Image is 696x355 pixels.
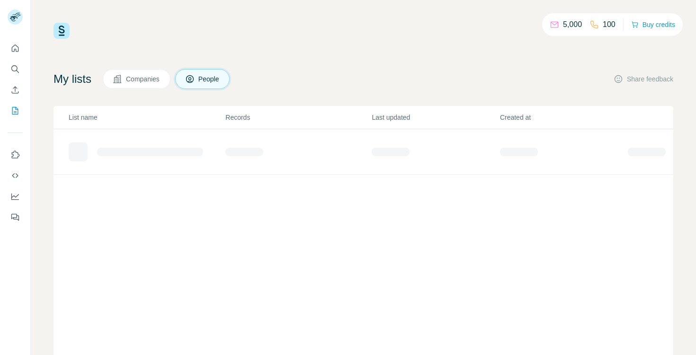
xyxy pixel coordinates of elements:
button: Enrich CSV [8,81,23,98]
p: 100 [603,19,616,30]
h4: My lists [54,71,91,87]
button: Use Surfe on LinkedIn [8,146,23,163]
button: Dashboard [8,188,23,205]
button: Quick start [8,40,23,57]
span: Companies [126,74,161,84]
p: Last updated [372,113,499,122]
p: Created at [500,113,627,122]
button: Feedback [8,209,23,226]
p: List name [69,113,224,122]
button: Use Surfe API [8,167,23,184]
span: People [198,74,220,84]
p: Records [225,113,371,122]
button: Search [8,61,23,78]
button: My lists [8,102,23,119]
button: Buy credits [631,18,675,31]
p: 5,000 [563,19,582,30]
img: Surfe Logo [54,23,70,39]
button: Share feedback [614,74,673,84]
